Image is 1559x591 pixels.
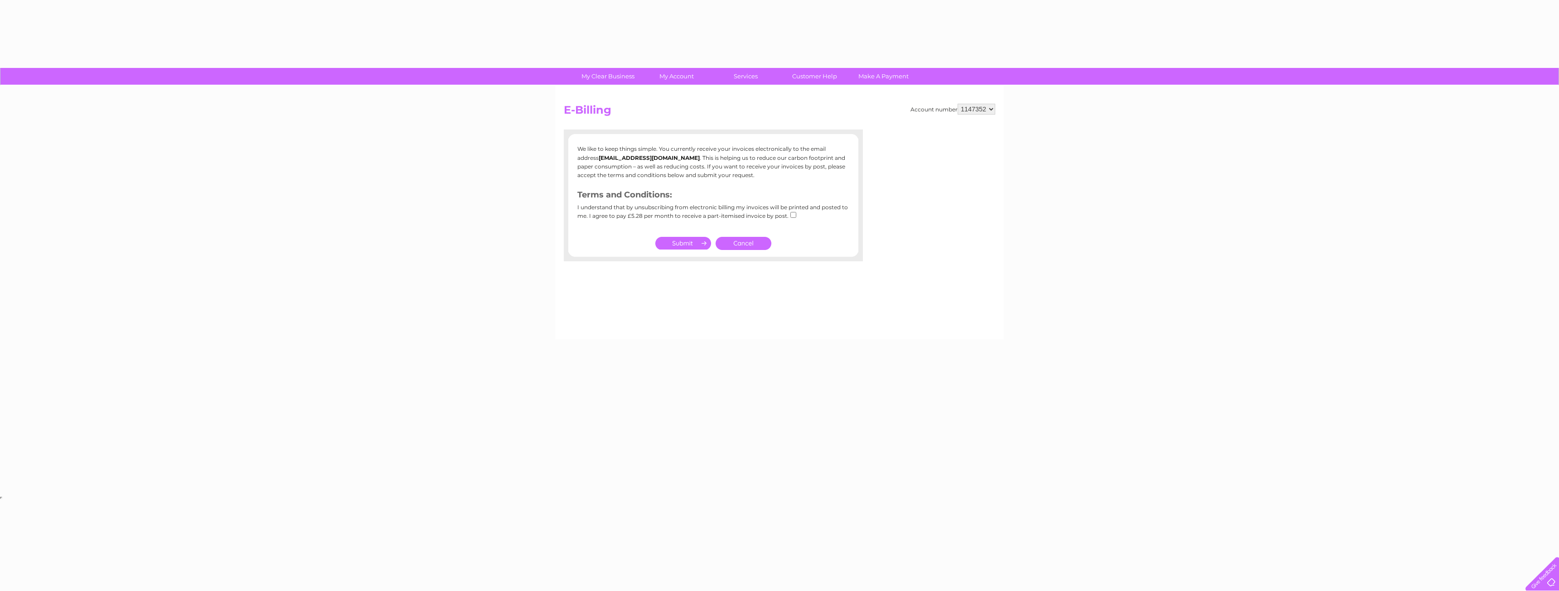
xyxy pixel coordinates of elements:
[577,204,849,226] div: I understand that by unsubscribing from electronic billing my invoices will be printed and posted...
[655,237,711,250] input: Submit
[708,68,783,85] a: Services
[577,144,849,179] p: We like to keep things simple. You currently receive your invoices electronically to the email ad...
[846,68,921,85] a: Make A Payment
[777,68,852,85] a: Customer Help
[564,104,995,121] h2: E-Billing
[599,154,700,161] b: [EMAIL_ADDRESS][DOMAIN_NAME]
[571,68,645,85] a: My Clear Business
[910,104,995,115] div: Account number
[639,68,714,85] a: My Account
[577,188,849,204] h3: Terms and Conditions:
[716,237,771,250] a: Cancel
